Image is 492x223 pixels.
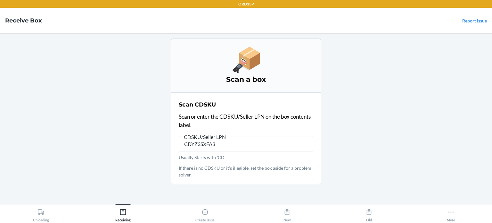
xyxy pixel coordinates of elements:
[246,204,328,222] button: New
[365,206,373,222] div: Old
[82,204,164,222] button: Receiving
[195,206,215,222] div: Create Issue
[328,204,410,222] button: Old
[179,113,313,129] p: Scan or enter the CDSKU/Seller LPN on the box contents label.
[179,136,313,151] input: CDSKU/Seller LPNUsually Starts with 'CD'
[179,154,313,161] p: Usually Starts with 'CD'
[410,204,492,222] button: More
[179,100,216,109] h2: Scan CDSKU
[447,206,455,222] div: More
[179,165,313,178] p: If there is no CDSKU or it's illegible, set the box aside for a problem solver.
[115,206,131,222] div: Receiving
[179,74,313,85] h3: Scan a box
[462,18,487,23] a: Report Issue
[183,134,227,140] span: CDSKU/Seller LPN
[33,206,49,222] div: Unloading
[5,16,42,25] h4: Receive Box
[283,206,291,222] div: New
[238,1,254,7] p: ORD13P
[164,204,246,222] button: Create Issue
